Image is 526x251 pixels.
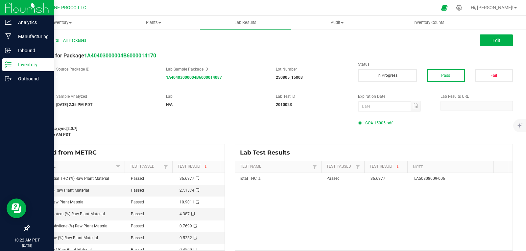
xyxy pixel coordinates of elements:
strong: N/A [166,102,173,107]
span: - [56,74,57,79]
span: Passed [131,236,144,240]
p: [DATE] [3,243,51,248]
span: Inventory [16,20,108,26]
span: Lab Result for Package [29,52,156,59]
span: All Packages [63,38,86,43]
label: Source Package ID [56,66,156,72]
span: 27.1374 [179,188,194,193]
button: Fail [475,69,513,82]
inline-svg: Outbound [5,75,12,82]
inline-svg: Inventory [5,61,12,68]
span: Total Potential THC (%) Raw Plant Material [33,176,109,181]
span: THCa (%) Raw Plant Material [33,200,84,204]
a: Audit [291,16,383,30]
span: Audit [292,20,383,26]
button: In Progress [358,69,417,82]
a: Filter [114,163,122,171]
a: Test PassedSortable [130,164,161,169]
label: Lab Sample Package ID [166,66,266,72]
span: DUNE PROCO LLC [48,5,86,10]
label: Last Modified [29,118,348,124]
span: 4.387 [179,212,190,216]
span: COA 15005.pdf [365,118,393,128]
span: Total THC % [239,176,261,181]
a: Test ResultSortable [370,164,405,169]
span: Passed [131,200,144,204]
label: Lab Results URL [441,94,513,99]
label: Status [358,61,513,67]
span: Passed [131,188,144,193]
p: Manufacturing [12,32,51,40]
strong: 250805_15003 [276,75,303,80]
a: Lab Results [200,16,291,30]
p: Inventory [12,61,51,69]
span: Synced from METRC [34,149,102,156]
span: Moisture Content (%) Raw Plant Material [33,212,105,216]
form-radio-button: Primary COA [358,121,362,125]
a: Test NameSortable [34,164,114,169]
a: Plants [108,16,199,30]
a: Inventory [16,16,108,30]
p: Outbound [12,75,51,83]
span: Lab Results [226,20,265,26]
label: Lab [166,94,266,99]
span: Δ-9 THC (%) Raw Plant Material [33,188,89,193]
span: Hi, [PERSON_NAME]! [471,5,514,10]
span: LA50808009-006 [414,176,445,181]
span: Passed [131,212,144,216]
span: Passed [326,176,340,181]
label: Expiration Date [358,94,430,99]
button: Edit [480,34,513,46]
a: Test ResultSortable [178,164,217,169]
span: Beta-Caryophyllene (%) Raw Plant Material [33,224,108,228]
inline-svg: Analytics [5,19,12,26]
span: Sortable [395,164,400,169]
span: Open Ecommerce Menu [437,1,452,14]
a: 1A40403000004B6000014087 [166,75,222,80]
iframe: Resource center [7,199,26,218]
span: 0.7699 [179,224,192,228]
label: Sample Analyzed [56,94,156,99]
span: 0.5232 [179,236,192,240]
span: Passed [131,224,144,228]
inline-svg: Inbound [5,47,12,54]
a: Filter [354,163,362,171]
strong: [DATE] 2:35 PM PDT [56,102,92,107]
span: 36.6977 [179,176,194,181]
span: Passed [131,176,144,181]
span: Plants [108,20,199,26]
label: Lot Number [276,66,348,72]
a: Test PassedSortable [326,164,353,169]
label: Lab Test ID [276,94,348,99]
span: Lab Test Results [240,149,295,156]
a: Filter [311,163,319,171]
button: Pass [427,69,465,82]
p: Inbound [12,47,51,54]
strong: 2010023 [276,102,292,107]
a: Test NameSortable [240,164,311,169]
th: Note [407,161,493,173]
a: 1A40403000004B6000014170 [84,52,156,59]
span: | [60,38,61,43]
p: 10:22 AM PDT [3,237,51,243]
span: Sortable [203,164,208,169]
inline-svg: Manufacturing [5,33,12,40]
a: Filter [162,163,170,171]
span: 10.9011 [179,200,194,204]
span: 36.6977 [371,176,385,181]
span: Beta-Myrcene (%) Raw Plant Material [33,236,98,240]
span: Inventory Counts [405,20,453,26]
a: Inventory Counts [383,16,475,30]
span: Edit [492,38,500,43]
div: Manage settings [455,5,463,11]
p: Analytics [12,18,51,26]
